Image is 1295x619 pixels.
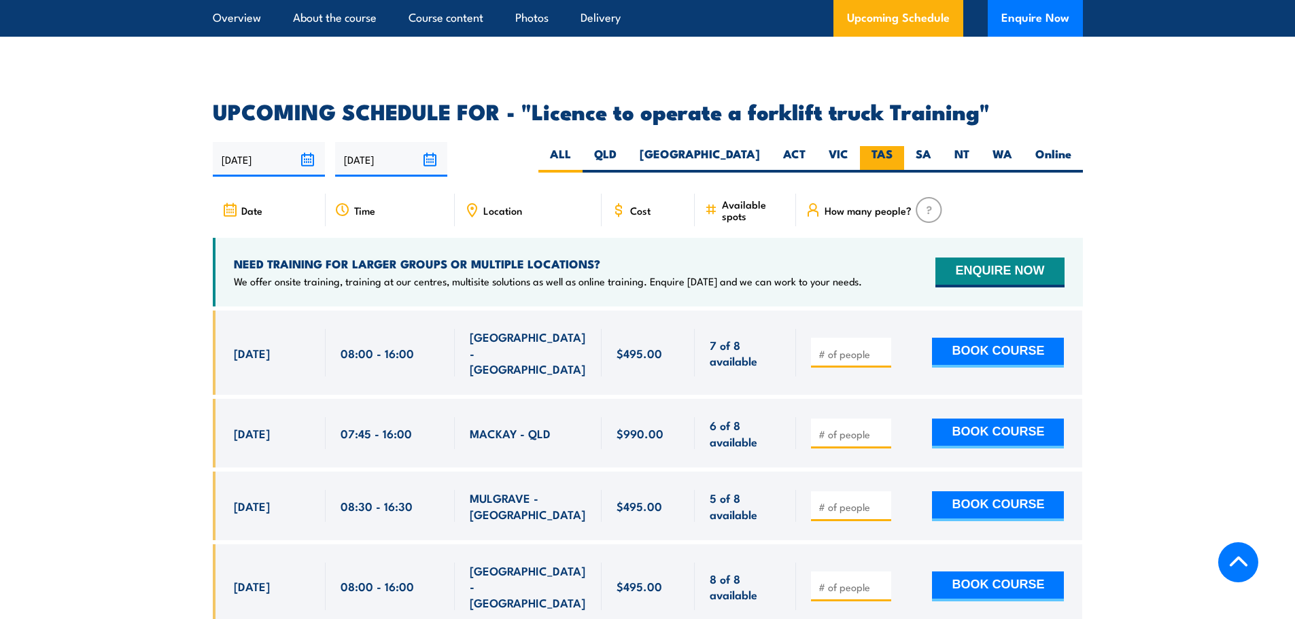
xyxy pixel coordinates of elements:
[470,329,587,376] span: [GEOGRAPHIC_DATA] - [GEOGRAPHIC_DATA]
[1024,146,1083,173] label: Online
[470,563,587,610] span: [GEOGRAPHIC_DATA] - [GEOGRAPHIC_DATA]
[710,337,781,369] span: 7 of 8 available
[630,205,651,216] span: Cost
[932,338,1064,368] button: BOOK COURSE
[818,500,886,514] input: # of people
[335,142,447,177] input: To date
[617,345,662,361] span: $495.00
[935,258,1064,287] button: ENQUIRE NOW
[583,146,628,173] label: QLD
[825,205,912,216] span: How many people?
[710,490,781,522] span: 5 of 8 available
[341,578,414,594] span: 08:00 - 16:00
[341,498,413,514] span: 08:30 - 16:30
[234,425,270,441] span: [DATE]
[354,205,375,216] span: Time
[213,101,1083,120] h2: UPCOMING SCHEDULE FOR - "Licence to operate a forklift truck Training"
[722,198,787,222] span: Available spots
[213,142,325,177] input: From date
[234,275,862,288] p: We offer onsite training, training at our centres, multisite solutions as well as online training...
[932,419,1064,448] button: BOOK COURSE
[932,491,1064,521] button: BOOK COURSE
[483,205,522,216] span: Location
[538,146,583,173] label: ALL
[234,345,270,361] span: [DATE]
[772,146,817,173] label: ACT
[943,146,981,173] label: NT
[470,490,587,522] span: MULGRAVE - [GEOGRAPHIC_DATA]
[817,146,860,173] label: VIC
[710,417,781,449] span: 6 of 8 available
[818,347,886,361] input: # of people
[234,498,270,514] span: [DATE]
[617,498,662,514] span: $495.00
[628,146,772,173] label: [GEOGRAPHIC_DATA]
[818,580,886,594] input: # of people
[341,425,412,441] span: 07:45 - 16:00
[241,205,262,216] span: Date
[234,578,270,594] span: [DATE]
[932,571,1064,601] button: BOOK COURSE
[818,427,886,441] input: # of people
[710,571,781,603] span: 8 of 8 available
[617,578,662,594] span: $495.00
[234,256,862,271] h4: NEED TRAINING FOR LARGER GROUPS OR MULTIPLE LOCATIONS?
[904,146,943,173] label: SA
[860,146,904,173] label: TAS
[470,425,551,441] span: MACKAY - QLD
[617,425,663,441] span: $990.00
[341,345,414,361] span: 08:00 - 16:00
[981,146,1024,173] label: WA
